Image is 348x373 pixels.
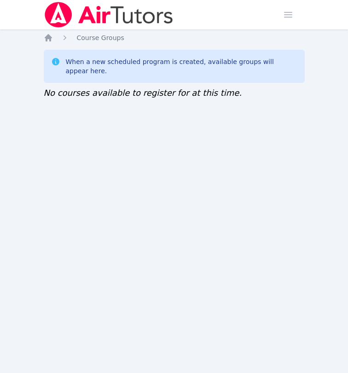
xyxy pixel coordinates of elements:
[77,33,124,42] a: Course Groups
[44,33,305,42] nav: Breadcrumb
[44,88,242,98] span: No courses available to register for at this time.
[44,2,174,28] img: Air Tutors
[77,34,124,41] span: Course Groups
[66,57,297,76] div: When a new scheduled program is created, available groups will appear here.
